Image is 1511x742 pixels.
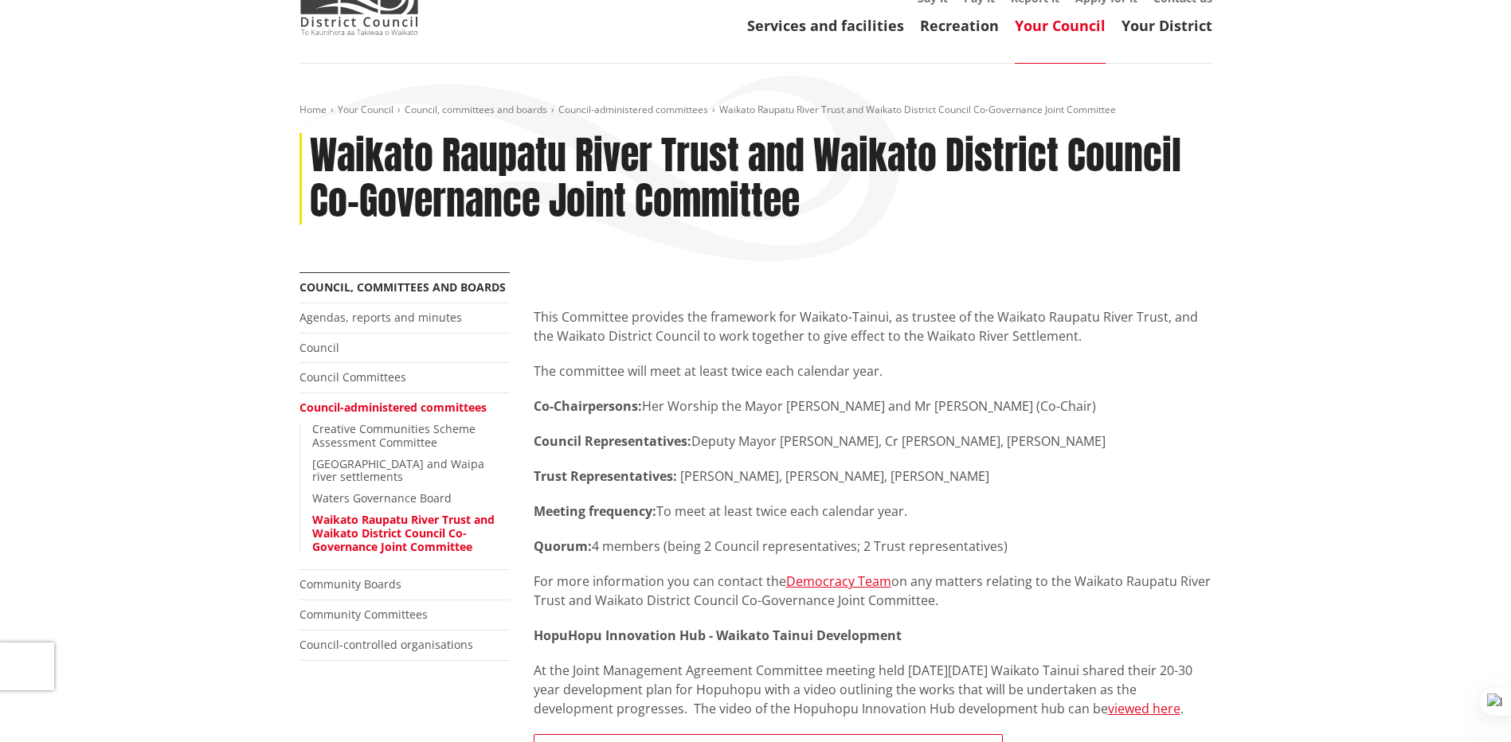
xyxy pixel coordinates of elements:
[312,490,452,506] a: Waters Governance Board
[299,637,473,652] a: Council-controlled organisations
[534,432,1212,451] p: Deputy Mayor [PERSON_NAME], Cr [PERSON_NAME], [PERSON_NAME]
[534,661,1212,718] p: At the Joint Management Agreement Committee meeting held [DATE][DATE] Waikato Tainui shared their...
[299,279,506,295] a: Council, committees and boards
[534,361,1212,381] p: The committee will meet at least twice each calendar year.
[299,607,428,622] a: Community Committees
[312,512,495,554] a: Waikato Raupatu River Trust and Waikato District Council Co-Governance Joint Committee
[1438,675,1495,732] iframe: Messenger Launcher
[534,467,677,485] strong: Trust Representatives:
[299,103,1212,117] nav: breadcrumb
[299,400,487,415] a: Council-administered committees
[405,103,547,116] a: Council, committees and boards
[1108,700,1180,717] a: viewed here
[534,537,592,555] strong: Quorum:
[534,307,1212,346] p: This Committee provides the framework for Waikato-Tainui, as trustee of the Waikato Raupatu River...
[1122,16,1212,35] a: Your District
[299,576,401,592] a: Community Boards
[299,310,462,325] a: Agendas, reports and minutes
[534,502,1212,521] p: To meet at least twice each calendar year.
[534,396,1212,416] p: Her Worship the Mayor [PERSON_NAME] and Mr [PERSON_NAME] (Co-Chair)
[534,627,902,644] strong: HopuHopu Innovation Hub - Waikato Tainui Development
[312,456,484,485] a: [GEOGRAPHIC_DATA] and Waipa river settlements
[786,572,891,590] a: Democracy Team
[299,369,406,385] a: Council Committees
[719,103,1116,116] span: Waikato Raupatu River Trust and Waikato District Council Co-Governance Joint Committee
[534,537,1212,556] p: 4 members (being 2 Council representatives; 2 Trust representatives)
[747,16,904,35] a: Services and facilities
[299,103,327,116] a: Home
[299,340,339,355] a: Council
[534,432,691,450] strong: Council Representatives:
[558,103,708,116] a: Council-administered committees
[534,572,1212,610] p: For more information you can contact the on any matters relating to the Waikato Raupatu River Tru...
[338,103,393,116] a: Your Council
[534,397,642,415] strong: Co-Chairpersons:
[920,16,999,35] a: Recreation
[312,421,476,450] a: Creative Communities Scheme Assessment Committee
[534,502,656,520] strong: Meeting frequency:
[1015,16,1106,35] a: Your Council
[534,467,1212,486] p: [PERSON_NAME], [PERSON_NAME], [PERSON_NAME]
[310,133,1212,225] h1: Waikato Raupatu River Trust and Waikato District Council Co-Governance Joint Committee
